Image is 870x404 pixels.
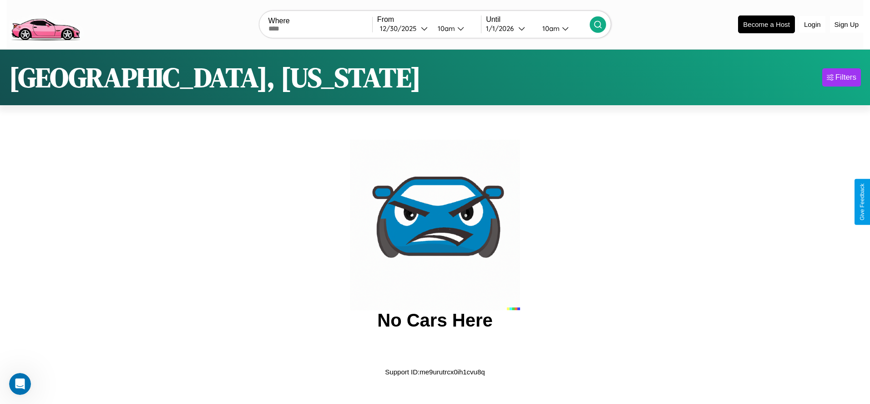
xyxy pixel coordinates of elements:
button: 10am [430,24,481,33]
button: Sign Up [830,16,863,33]
img: logo [7,5,84,43]
label: Until [486,15,590,24]
iframe: Intercom live chat [9,373,31,395]
div: Give Feedback [859,184,865,220]
button: Login [799,16,825,33]
label: Where [268,17,372,25]
h1: [GEOGRAPHIC_DATA], [US_STATE] [9,59,421,96]
button: Become a Host [738,15,795,33]
img: car [350,140,520,310]
p: Support ID: me9urutrcx0ih1cvu8q [385,366,485,378]
button: Filters [822,68,861,87]
div: Filters [835,73,856,82]
div: 10am [538,24,562,33]
button: 12/30/2025 [377,24,430,33]
div: 1 / 1 / 2026 [486,24,518,33]
button: 10am [535,24,590,33]
div: 12 / 30 / 2025 [380,24,421,33]
label: From [377,15,481,24]
h2: No Cars Here [377,310,492,331]
div: 10am [433,24,457,33]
